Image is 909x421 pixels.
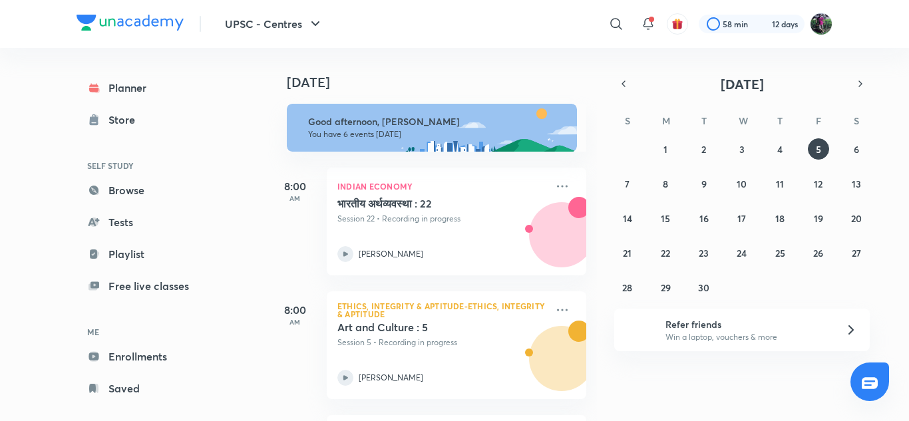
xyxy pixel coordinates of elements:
[846,173,867,194] button: September 13, 2025
[655,138,676,160] button: September 1, 2025
[77,15,184,34] a: Company Logo
[701,143,706,156] abbr: September 2, 2025
[701,178,707,190] abbr: September 9, 2025
[77,154,231,177] h6: SELF STUDY
[77,241,231,267] a: Playlist
[851,212,862,225] abbr: September 20, 2025
[77,15,184,31] img: Company Logo
[667,13,688,35] button: avatar
[693,242,715,263] button: September 23, 2025
[287,74,600,90] h4: [DATE]
[665,317,829,331] h6: Refer friends
[661,281,671,294] abbr: September 29, 2025
[698,281,709,294] abbr: September 30, 2025
[617,242,638,263] button: September 21, 2025
[769,242,791,263] button: September 25, 2025
[852,178,861,190] abbr: September 13, 2025
[776,178,784,190] abbr: September 11, 2025
[731,138,753,160] button: September 3, 2025
[775,212,785,225] abbr: September 18, 2025
[816,114,821,127] abbr: Friday
[617,173,638,194] button: September 7, 2025
[622,281,632,294] abbr: September 28, 2025
[814,178,822,190] abbr: September 12, 2025
[655,242,676,263] button: September 22, 2025
[217,11,331,37] button: UPSC - Centres
[308,129,565,140] p: You have 6 events [DATE]
[737,212,746,225] abbr: September 17, 2025
[693,208,715,229] button: September 16, 2025
[663,178,668,190] abbr: September 8, 2025
[721,75,764,93] span: [DATE]
[846,242,867,263] button: September 27, 2025
[623,212,632,225] abbr: September 14, 2025
[737,178,747,190] abbr: September 10, 2025
[359,248,423,260] p: [PERSON_NAME]
[655,173,676,194] button: September 8, 2025
[665,331,829,343] p: Win a laptop, vouchers & more
[808,242,829,263] button: September 26, 2025
[810,13,832,35] img: Ravishekhar Kumar
[661,212,670,225] abbr: September 15, 2025
[108,112,143,128] div: Store
[655,277,676,298] button: September 29, 2025
[846,138,867,160] button: September 6, 2025
[617,208,638,229] button: September 14, 2025
[625,178,630,190] abbr: September 7, 2025
[777,143,783,156] abbr: September 4, 2025
[739,114,748,127] abbr: Wednesday
[617,277,638,298] button: September 28, 2025
[731,242,753,263] button: September 24, 2025
[852,247,861,259] abbr: September 27, 2025
[756,17,769,31] img: streak
[623,247,632,259] abbr: September 21, 2025
[77,209,231,235] a: Tests
[731,173,753,194] button: September 10, 2025
[77,321,231,343] h6: ME
[731,208,753,229] button: September 17, 2025
[359,372,423,384] p: [PERSON_NAME]
[287,104,577,152] img: afternoon
[625,114,630,127] abbr: Sunday
[77,74,231,101] a: Planner
[655,208,676,229] button: September 15, 2025
[337,337,546,349] p: Session 5 • Recording in progress
[693,138,715,160] button: September 2, 2025
[854,143,859,156] abbr: September 6, 2025
[739,143,745,156] abbr: September 3, 2025
[268,178,321,194] h5: 8:00
[337,213,546,225] p: Session 22 • Recording in progress
[808,173,829,194] button: September 12, 2025
[625,317,651,343] img: referral
[268,302,321,318] h5: 8:00
[268,194,321,202] p: AM
[662,114,670,127] abbr: Monday
[769,138,791,160] button: September 4, 2025
[308,116,565,128] h6: Good afternoon, [PERSON_NAME]
[737,247,747,259] abbr: September 24, 2025
[77,106,231,133] a: Store
[814,212,823,225] abbr: September 19, 2025
[854,114,859,127] abbr: Saturday
[699,247,709,259] abbr: September 23, 2025
[671,18,683,30] img: avatar
[663,143,667,156] abbr: September 1, 2025
[816,143,821,156] abbr: September 5, 2025
[77,343,231,370] a: Enrollments
[77,273,231,299] a: Free live classes
[633,74,851,93] button: [DATE]
[337,302,546,318] p: Ethics, Integrity & Aptitude-Ethics, Integrity & Aptitude
[769,173,791,194] button: September 11, 2025
[268,318,321,326] p: AM
[846,208,867,229] button: September 20, 2025
[661,247,670,259] abbr: September 22, 2025
[808,208,829,229] button: September 19, 2025
[693,277,715,298] button: September 30, 2025
[337,321,503,334] h5: Art and Culture : 5
[808,138,829,160] button: September 5, 2025
[701,114,707,127] abbr: Tuesday
[699,212,709,225] abbr: September 16, 2025
[77,177,231,204] a: Browse
[769,208,791,229] button: September 18, 2025
[693,173,715,194] button: September 9, 2025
